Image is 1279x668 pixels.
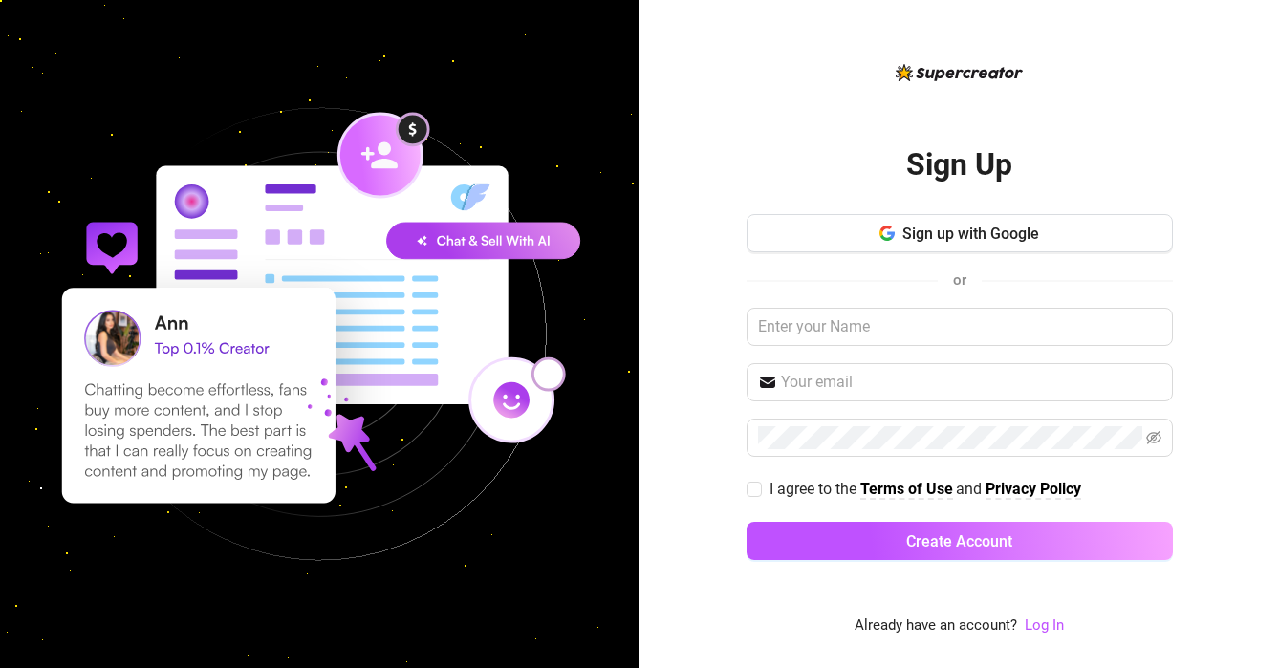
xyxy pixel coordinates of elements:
[1025,616,1064,634] a: Log In
[986,480,1081,498] strong: Privacy Policy
[906,145,1012,184] h2: Sign Up
[781,371,1161,394] input: Your email
[953,271,966,289] span: or
[1146,430,1161,445] span: eye-invisible
[855,614,1017,637] span: Already have an account?
[906,532,1012,550] span: Create Account
[1025,614,1064,637] a: Log In
[986,480,1081,500] a: Privacy Policy
[747,308,1173,346] input: Enter your Name
[770,480,860,498] span: I agree to the
[902,225,1039,243] span: Sign up with Google
[747,522,1173,560] button: Create Account
[956,480,986,498] span: and
[860,480,953,500] a: Terms of Use
[860,480,953,498] strong: Terms of Use
[747,214,1173,252] button: Sign up with Google
[896,64,1023,81] img: logo-BBDzfeDw.svg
